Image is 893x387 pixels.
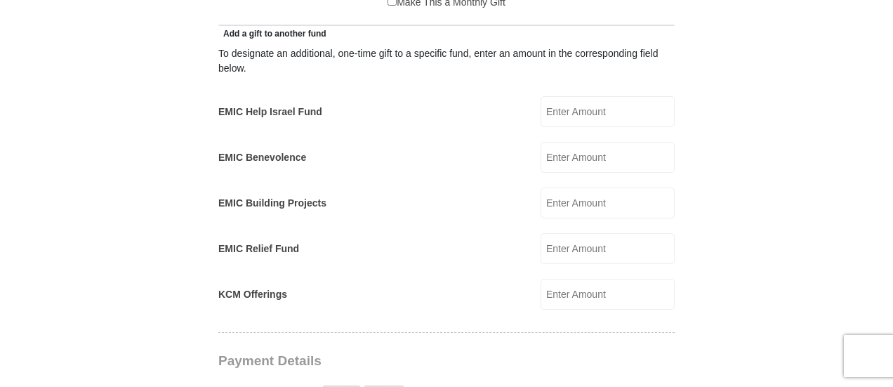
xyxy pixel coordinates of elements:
[218,46,675,76] div: To designate an additional, one-time gift to a specific fund, enter an amount in the correspondin...
[218,29,326,39] span: Add a gift to another fund
[541,279,675,310] input: Enter Amount
[218,242,299,256] label: EMIC Relief Fund
[541,142,675,173] input: Enter Amount
[218,150,306,165] label: EMIC Benevolence
[218,105,322,119] label: EMIC Help Israel Fund
[541,96,675,127] input: Enter Amount
[218,353,576,369] h3: Payment Details
[541,188,675,218] input: Enter Amount
[218,196,326,211] label: EMIC Building Projects
[541,233,675,264] input: Enter Amount
[218,287,287,302] label: KCM Offerings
